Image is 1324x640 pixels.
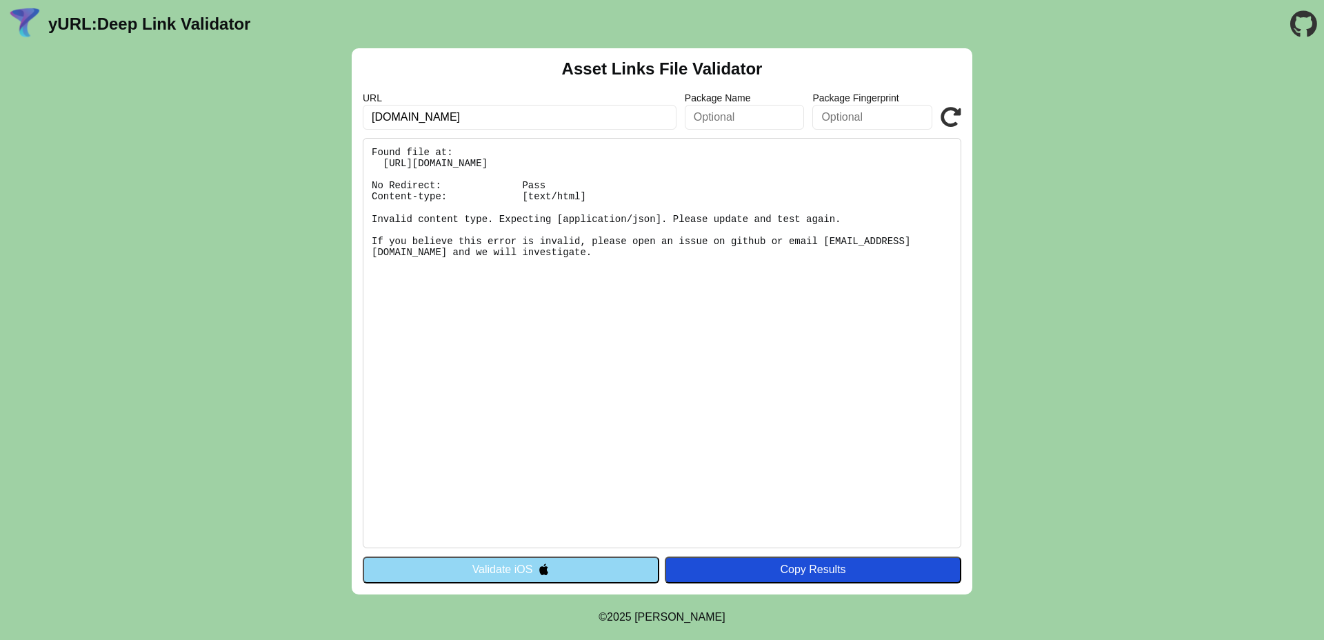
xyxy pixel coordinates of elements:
label: URL [363,92,676,103]
a: Michael Ibragimchayev's Personal Site [634,611,725,623]
img: appleIcon.svg [538,563,550,575]
input: Optional [812,105,932,130]
img: yURL Logo [7,6,43,42]
pre: Found file at: [URL][DOMAIN_NAME] No Redirect: Pass Content-type: [text/html] Invalid content typ... [363,138,961,548]
h2: Asset Links File Validator [562,59,763,79]
button: Validate iOS [363,557,659,583]
label: Package Fingerprint [812,92,932,103]
button: Copy Results [665,557,961,583]
span: 2025 [607,611,632,623]
div: Copy Results [672,563,954,576]
input: Required [363,105,676,130]
a: yURL:Deep Link Validator [48,14,250,34]
input: Optional [685,105,805,130]
label: Package Name [685,92,805,103]
footer: © [599,594,725,640]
